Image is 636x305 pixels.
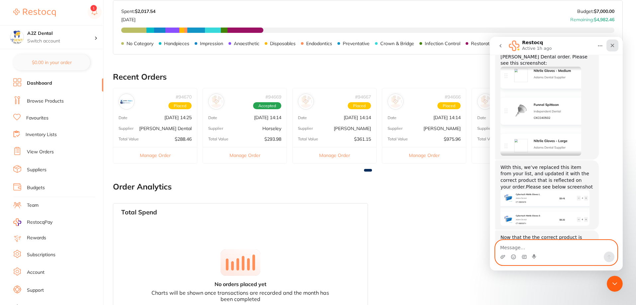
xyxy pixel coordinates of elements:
[490,37,623,270] iframe: Intercom live chat
[348,102,371,110] span: Placed
[5,123,128,193] div: Restocq says…
[113,72,623,82] h2: Recent Orders
[113,147,197,163] button: Manage Order
[120,95,133,108] img: Erskine Dental
[27,235,46,241] a: Rewards
[13,5,56,20] a: Restocq Logo
[10,31,24,44] img: A2Z Dental
[262,126,281,131] p: Horseley
[119,126,134,131] p: Supplier
[477,126,492,131] p: Supplier
[215,281,266,287] h4: No orders placed yet
[26,115,48,121] a: Favourites
[13,218,52,226] a: RestocqPay
[477,115,486,120] p: Date
[577,9,614,14] p: Budget:
[607,276,623,292] iframe: Intercom live chat
[254,115,281,120] p: [DATE] 14:14
[121,14,155,22] p: [DATE]
[253,102,281,110] span: Accepted
[10,217,16,223] button: Upload attachment
[388,115,397,120] p: Date
[127,41,153,46] p: No Category
[570,14,614,22] p: Remaining:
[433,115,461,120] p: [DATE] 14:14
[32,217,37,223] button: Gif picker
[13,54,90,70] button: $0.00 in your order
[264,136,281,142] p: $293.98
[6,203,127,215] textarea: Message…
[5,123,109,193] div: With this, we’ve replaced this item from your list, and updated it with the correct product that ...
[298,115,307,120] p: Date
[164,41,189,46] p: Handpieces
[594,17,614,23] strong: $4,982.46
[208,137,228,141] p: Total Value
[5,193,109,227] div: Now that the the correct product is added onto your inventory list, it will automatically update ...
[135,8,155,14] strong: $2,017.54
[121,209,157,216] h3: Total Spend
[114,215,125,225] button: Send a message…
[354,136,371,142] p: $361.15
[113,182,623,191] h2: Order Analytics
[27,38,94,44] p: Switch account
[27,269,45,276] a: Account
[306,41,332,46] p: Endodontics
[208,126,223,131] p: Supplier
[168,102,192,110] span: Placed
[27,167,46,173] a: Suppliers
[425,41,460,46] p: Infection Control
[388,126,403,131] p: Supplier
[27,219,52,226] span: RestocqPay
[334,126,371,131] p: [PERSON_NAME]
[121,9,155,14] p: Spent:
[13,218,21,226] img: RestocqPay
[27,149,54,155] a: View Orders
[175,136,192,142] p: $288.46
[208,115,217,120] p: Date
[27,98,64,105] a: Browse Products
[13,9,56,17] img: Restocq Logo
[176,94,192,100] p: # 94670
[423,126,461,131] p: [PERSON_NAME]
[445,94,461,100] p: # 94666
[27,287,44,294] a: Support
[472,147,556,163] button: Manage Order
[388,137,408,141] p: Total Value
[444,136,461,142] p: $975.96
[477,137,498,141] p: Total Value
[203,147,287,163] button: Manage Order
[26,131,57,138] a: Inventory Lists
[344,115,371,120] p: [DATE] 14:14
[42,217,47,223] button: Start recording
[27,80,52,87] a: Dashboard
[471,41,521,46] p: Restorative & Cosmetic
[210,95,223,108] img: Horseley
[27,252,55,258] a: Subscriptions
[300,95,312,108] img: Henry Schein Halas
[265,94,281,100] p: # 94669
[139,126,192,131] p: [PERSON_NAME] Dental
[27,185,45,191] a: Budgets
[298,137,318,141] p: Total Value
[389,95,402,108] img: Adam Dental
[270,41,296,46] p: Disposables
[5,193,128,242] div: Restocq says…
[200,41,223,46] p: Impression
[11,197,104,223] div: Now that the the correct product is added onto your inventory list, it will automatically update ...
[164,115,192,120] p: [DATE] 14:25
[355,94,371,100] p: # 94667
[343,41,370,46] p: Preventative
[27,202,39,209] a: Team
[382,147,466,163] button: Manage Order
[298,126,313,131] p: Supplier
[437,102,461,110] span: Placed
[119,137,139,141] p: Total Value
[21,217,26,223] button: Emoji picker
[27,30,94,37] h4: A2Z Dental
[479,95,492,108] img: Adam Dental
